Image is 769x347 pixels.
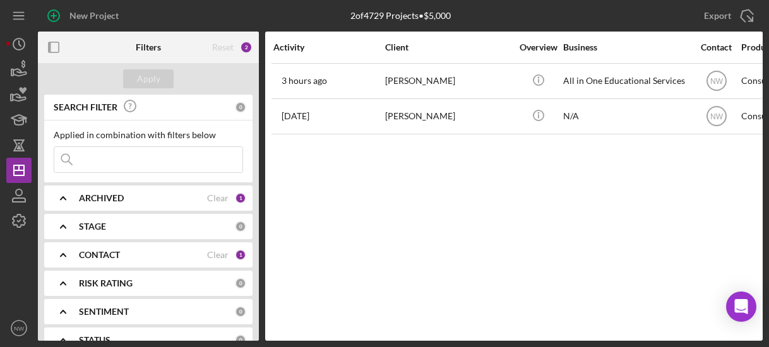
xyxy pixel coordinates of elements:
[79,307,129,317] b: SENTIMENT
[563,64,689,98] div: All in One Educational Services
[235,221,246,232] div: 0
[235,334,246,346] div: 0
[79,278,133,288] b: RISK RATING
[704,3,731,28] div: Export
[726,291,756,322] div: Open Intercom Messenger
[38,3,131,28] button: New Project
[207,250,229,260] div: Clear
[710,112,724,121] text: NW
[6,315,32,341] button: NW
[235,306,246,317] div: 0
[79,221,106,232] b: STAGE
[54,130,243,140] div: Applied in combination with filters below
[385,42,511,52] div: Client
[54,102,117,112] b: SEARCH FILTER
[710,77,724,86] text: NW
[350,11,451,21] div: 2 of 4729 Projects • $5,000
[385,100,511,133] div: [PERSON_NAME]
[563,100,689,133] div: N/A
[79,250,120,260] b: CONTACT
[235,278,246,289] div: 0
[693,42,740,52] div: Contact
[79,193,124,203] b: ARCHIVED
[212,42,234,52] div: Reset
[563,42,689,52] div: Business
[282,111,309,121] time: 2025-08-15 01:31
[515,42,562,52] div: Overview
[273,42,384,52] div: Activity
[207,193,229,203] div: Clear
[235,249,246,261] div: 1
[14,325,25,332] text: NW
[79,335,110,345] b: STATUS
[282,76,327,86] time: 2025-08-21 18:28
[235,102,246,113] div: 0
[123,69,174,88] button: Apply
[385,64,511,98] div: [PERSON_NAME]
[69,3,119,28] div: New Project
[691,3,763,28] button: Export
[240,41,253,54] div: 2
[235,192,246,204] div: 1
[136,42,161,52] b: Filters
[137,69,160,88] div: Apply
